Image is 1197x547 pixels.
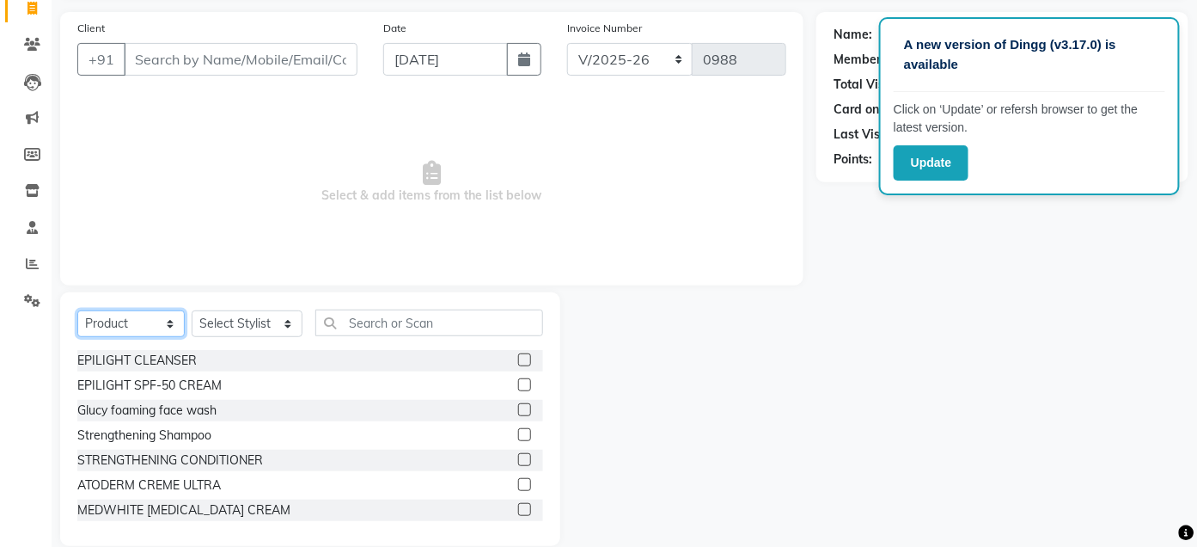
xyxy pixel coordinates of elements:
div: Card on file: [834,101,904,119]
label: Invoice Number [567,21,642,36]
button: Update [894,145,968,181]
div: ATODERM CREME ULTRA [77,476,221,495]
input: Search by Name/Mobile/Email/Code [124,43,357,76]
div: Total Visits: [834,76,901,94]
div: Name: [834,26,872,44]
div: Glucy foaming face wash [77,402,217,420]
div: EPILIGHT CLEANSER [77,352,197,370]
button: +91 [77,43,125,76]
label: Client [77,21,105,36]
span: Select & add items from the list below [77,96,786,268]
div: Points: [834,151,872,169]
div: Membership: [834,51,908,69]
p: Click on ‘Update’ or refersh browser to get the latest version. [894,101,1165,137]
input: Search or Scan [315,310,543,336]
div: STRENGTHENING CONDITIONER [77,452,263,470]
div: Last Visit: [834,126,891,144]
div: MEDWHITE [MEDICAL_DATA] CREAM [77,501,290,519]
p: A new version of Dingg (v3.17.0) is available [904,35,1155,74]
label: Date [383,21,406,36]
div: EPILIGHT SPF-50 CREAM [77,377,222,395]
div: Strengthening Shampoo [77,427,211,445]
